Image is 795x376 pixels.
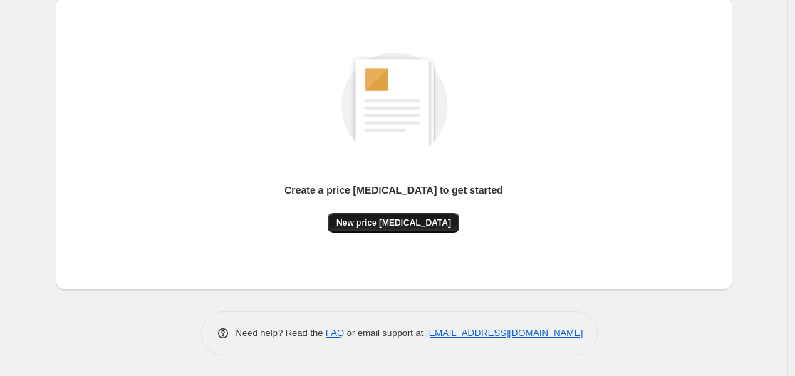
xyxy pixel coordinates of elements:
[336,217,451,229] span: New price [MEDICAL_DATA]
[326,328,344,338] a: FAQ
[236,328,326,338] span: Need help? Read the
[328,213,459,233] button: New price [MEDICAL_DATA]
[426,328,583,338] a: [EMAIL_ADDRESS][DOMAIN_NAME]
[284,183,503,197] p: Create a price [MEDICAL_DATA] to get started
[344,328,426,338] span: or email support at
